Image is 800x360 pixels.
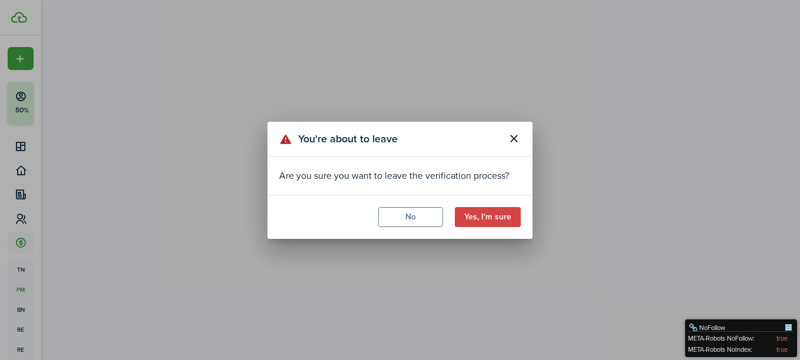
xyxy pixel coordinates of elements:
[776,345,788,354] div: true
[688,332,794,343] div: META-Robots NoFollow:
[504,129,524,149] button: Close modal
[784,323,794,332] div: Minimize
[688,343,794,354] div: META-Robots NoIndex:
[455,207,521,227] button: Yes, I'm sure
[745,315,752,351] div: Drag
[279,169,521,183] div: Are you sure you want to leave the verification process?
[776,334,788,343] div: true
[536,19,800,360] iframe: Chat Widget
[298,131,398,147] span: You're about to leave
[689,323,784,332] div: NoFollow
[378,207,443,227] button: No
